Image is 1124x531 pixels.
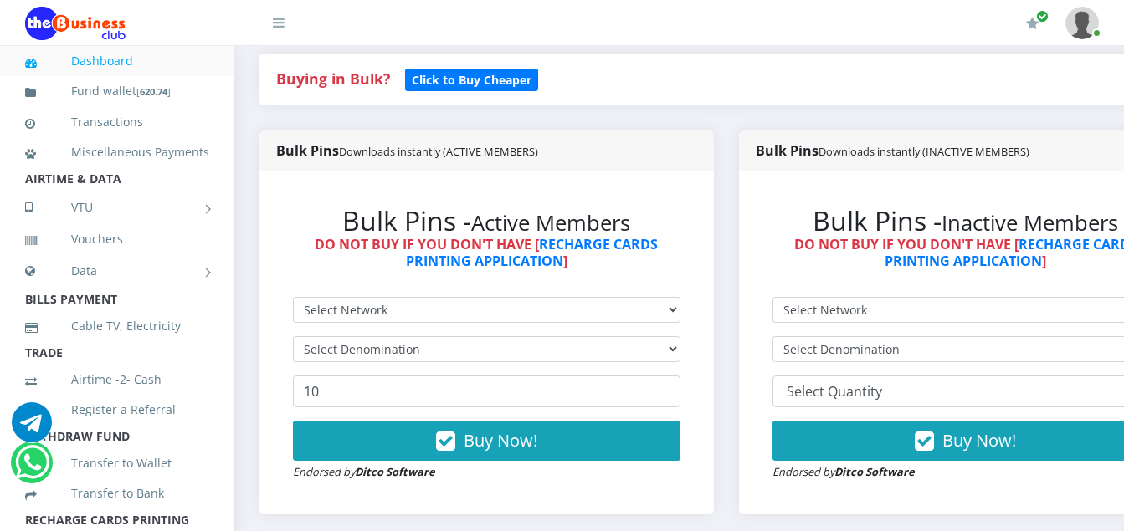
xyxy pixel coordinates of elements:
[293,205,680,237] h2: Bulk Pins -
[136,85,171,98] small: [ ]
[25,250,209,292] a: Data
[355,464,435,479] strong: Ditco Software
[25,391,209,429] a: Register a Referral
[15,455,49,482] a: Chat for support
[25,220,209,258] a: Vouchers
[942,429,1016,452] span: Buy Now!
[772,464,915,479] small: Endorsed by
[25,360,209,399] a: Airtime -2- Cash
[412,72,531,88] b: Click to Buy Cheaper
[276,141,538,160] strong: Bulk Pins
[293,421,680,461] button: Buy Now!
[25,186,209,228] a: VTU
[471,208,630,237] small: Active Members
[25,444,209,482] a: Transfer to Wallet
[25,72,209,111] a: Fund wallet[620.74]
[25,474,209,513] a: Transfer to Bank
[293,375,680,407] input: Enter Quantity
[405,69,538,89] a: Click to Buy Cheaper
[25,7,126,40] img: Logo
[25,103,209,141] a: Transactions
[834,464,915,479] strong: Ditco Software
[12,415,52,442] a: Chat for support
[464,429,537,452] span: Buy Now!
[276,69,390,89] strong: Buying in Bulk?
[140,85,167,98] b: 620.74
[25,133,209,171] a: Miscellaneous Payments
[1036,10,1049,23] span: Renew/Upgrade Subscription
[339,144,538,159] small: Downloads instantly (ACTIVE MEMBERS)
[756,141,1029,160] strong: Bulk Pins
[293,464,435,479] small: Endorsed by
[25,307,209,345] a: Cable TV, Electricity
[315,235,658,269] strong: DO NOT BUY IF YOU DON'T HAVE [ ]
[25,42,209,80] a: Dashboard
[406,235,659,269] a: RECHARGE CARDS PRINTING APPLICATION
[942,208,1118,237] small: Inactive Members
[1065,7,1099,39] img: User
[819,144,1029,159] small: Downloads instantly (INACTIVE MEMBERS)
[1026,17,1039,30] i: Renew/Upgrade Subscription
